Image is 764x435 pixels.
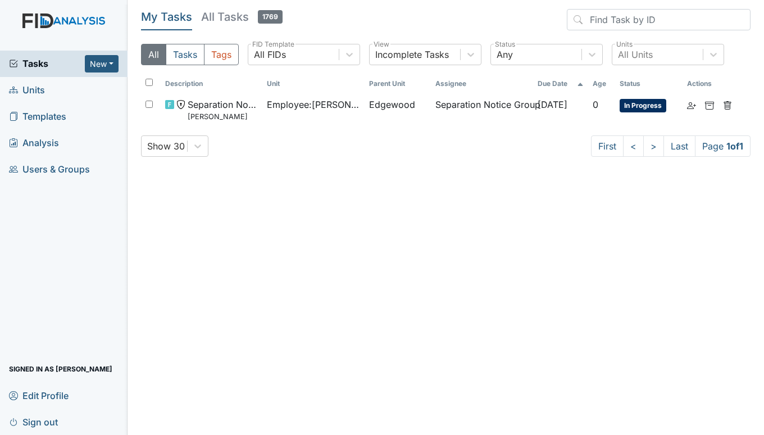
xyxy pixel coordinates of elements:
[643,135,664,157] a: >
[9,161,90,178] span: Users & Groups
[166,44,204,65] button: Tasks
[663,135,695,157] a: Last
[695,135,751,157] span: Page
[705,98,714,111] a: Archive
[147,139,185,153] div: Show 30
[683,74,739,93] th: Actions
[591,135,751,157] nav: task-pagination
[9,134,59,152] span: Analysis
[85,55,119,72] button: New
[161,74,262,93] th: Toggle SortBy
[258,10,283,24] span: 1769
[726,141,743,152] strong: 1 of 1
[615,74,683,93] th: Toggle SortBy
[431,93,533,126] td: Separation Notice Group
[254,48,286,61] div: All FIDs
[591,135,624,157] a: First
[9,81,45,99] span: Units
[141,9,192,25] h5: My Tasks
[620,99,666,112] span: In Progress
[618,48,653,61] div: All Units
[9,57,85,70] a: Tasks
[9,108,66,125] span: Templates
[723,98,732,111] a: Delete
[538,99,567,110] span: [DATE]
[567,9,751,30] input: Find Task by ID
[593,99,598,110] span: 0
[588,74,615,93] th: Toggle SortBy
[9,387,69,404] span: Edit Profile
[188,111,258,122] small: [PERSON_NAME]
[9,360,112,378] span: Signed in as [PERSON_NAME]
[497,48,513,61] div: Any
[201,9,283,25] h5: All Tasks
[188,98,258,122] span: Separation Notice Rosiland Clark
[141,44,239,65] div: Type filter
[267,98,360,111] span: Employee : [PERSON_NAME]
[204,44,239,65] button: Tags
[141,44,166,65] button: All
[262,74,364,93] th: Toggle SortBy
[375,48,449,61] div: Incomplete Tasks
[533,74,588,93] th: Toggle SortBy
[369,98,415,111] span: Edgewood
[623,135,644,157] a: <
[9,413,58,431] span: Sign out
[431,74,533,93] th: Assignee
[365,74,431,93] th: Toggle SortBy
[145,79,153,86] input: Toggle All Rows Selected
